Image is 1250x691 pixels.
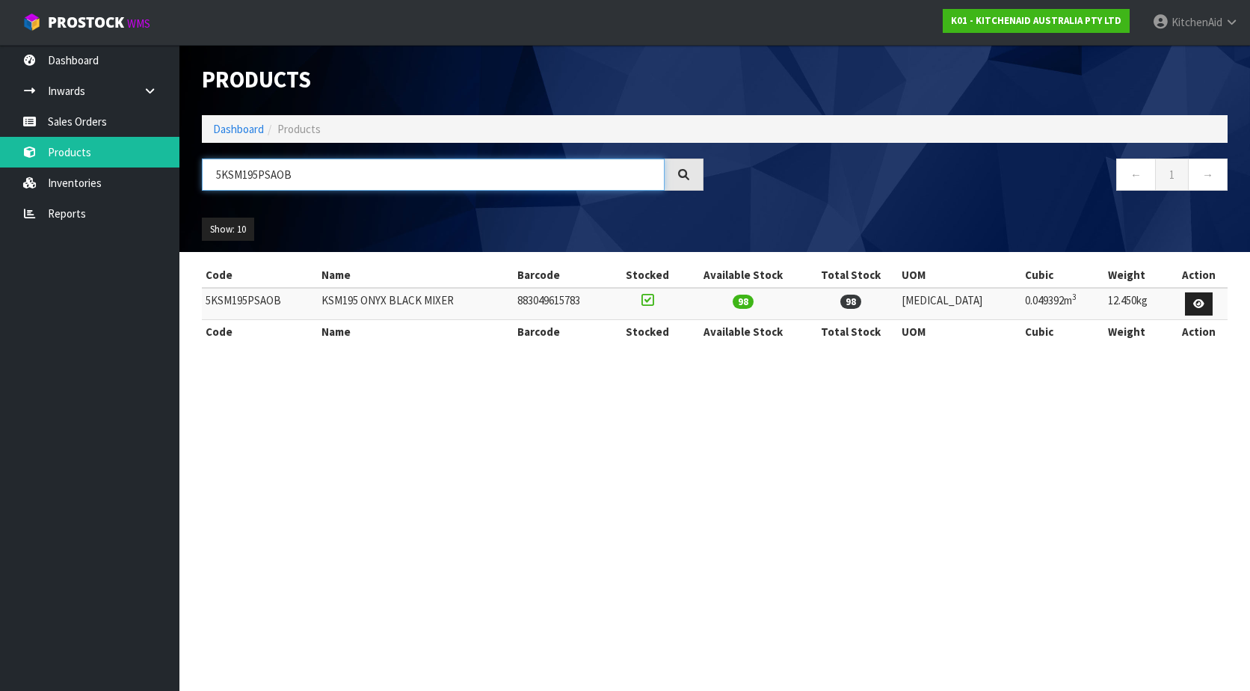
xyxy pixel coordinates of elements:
th: Cubic [1021,263,1103,287]
td: 5KSM195PSAOB [202,288,318,320]
td: [MEDICAL_DATA] [898,288,1021,320]
h1: Products [202,67,703,93]
th: Stocked [612,320,683,344]
small: WMS [127,16,150,31]
a: Dashboard [213,122,264,136]
strong: K01 - KITCHENAID AUSTRALIA PTY LTD [951,14,1121,27]
th: Name [318,263,514,287]
input: Search products [202,159,665,191]
img: cube-alt.png [22,13,41,31]
td: 12.450kg [1104,288,1170,320]
sup: 3 [1072,292,1077,302]
th: Stocked [612,263,683,287]
th: Available Stock [683,263,804,287]
th: Action [1170,320,1228,344]
td: 0.049392m [1021,288,1103,320]
th: Total Stock [804,320,899,344]
button: Show: 10 [202,218,254,242]
th: UOM [898,263,1021,287]
th: Code [202,263,318,287]
span: 98 [733,295,754,309]
th: Code [202,320,318,344]
td: KSM195 ONYX BLACK MIXER [318,288,514,320]
th: Total Stock [804,263,899,287]
th: Barcode [514,320,612,344]
a: ← [1116,159,1156,191]
a: 1 [1155,159,1189,191]
span: Products [277,122,321,136]
th: Name [318,320,514,344]
nav: Page navigation [726,159,1228,195]
th: Weight [1104,320,1170,344]
th: Action [1170,263,1228,287]
th: Available Stock [683,320,804,344]
th: Barcode [514,263,612,287]
span: 98 [840,295,861,309]
a: → [1188,159,1228,191]
th: Cubic [1021,320,1103,344]
td: 883049615783 [514,288,612,320]
th: UOM [898,320,1021,344]
span: ProStock [48,13,124,32]
th: Weight [1104,263,1170,287]
span: KitchenAid [1172,15,1222,29]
